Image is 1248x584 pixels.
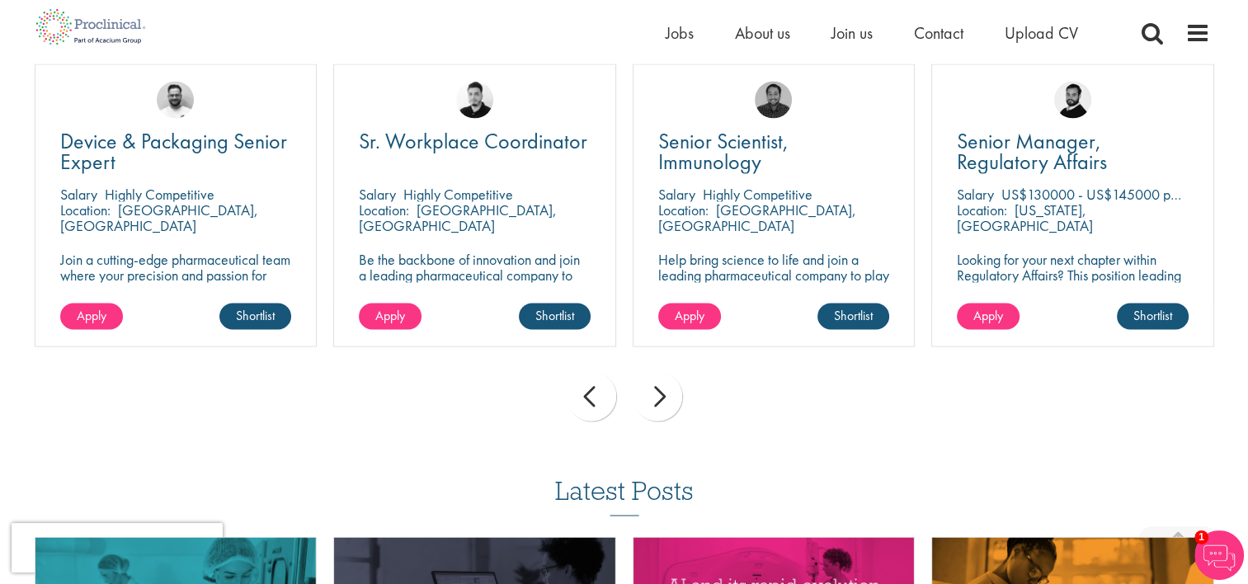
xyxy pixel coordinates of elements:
[1194,530,1244,580] img: Chatbot
[60,130,292,172] a: Device & Packaging Senior Expert
[658,184,695,203] span: Salary
[957,184,994,203] span: Salary
[1001,184,1222,203] p: US$130000 - US$145000 per annum
[817,303,889,329] a: Shortlist
[60,184,97,203] span: Salary
[77,306,106,323] span: Apply
[60,251,292,313] p: Join a cutting-edge pharmaceutical team where your precision and passion for quality will help sh...
[1194,530,1208,544] span: 1
[359,130,591,151] a: Sr. Workplace Coordinator
[60,303,123,329] a: Apply
[666,22,694,44] a: Jobs
[555,476,694,516] h3: Latest Posts
[914,22,963,44] a: Contact
[60,126,287,175] span: Device & Packaging Senior Expert
[359,251,591,313] p: Be the backbone of innovation and join a leading pharmaceutical company to help keep life-changin...
[658,303,721,329] a: Apply
[359,200,409,219] span: Location:
[60,200,258,234] p: [GEOGRAPHIC_DATA], [GEOGRAPHIC_DATA]
[375,306,405,323] span: Apply
[703,184,812,203] p: Highly Competitive
[403,184,513,203] p: Highly Competitive
[957,130,1189,172] a: Senior Manager, Regulatory Affairs
[105,184,214,203] p: Highly Competitive
[633,371,682,421] div: next
[219,303,291,329] a: Shortlist
[12,523,223,572] iframe: reCAPTCHA
[1005,22,1078,44] a: Upload CV
[957,200,1007,219] span: Location:
[1054,81,1091,118] img: Nick Walker
[658,130,890,172] a: Senior Scientist, Immunology
[60,200,111,219] span: Location:
[957,200,1093,234] p: [US_STATE], [GEOGRAPHIC_DATA]
[359,303,421,329] a: Apply
[359,200,557,234] p: [GEOGRAPHIC_DATA], [GEOGRAPHIC_DATA]
[735,22,790,44] a: About us
[831,22,873,44] a: Join us
[658,200,709,219] span: Location:
[567,371,616,421] div: prev
[658,126,789,175] span: Senior Scientist, Immunology
[658,251,890,329] p: Help bring science to life and join a leading pharmaceutical company to play a key role in delive...
[519,303,591,329] a: Shortlist
[157,81,194,118] img: Emile De Beer
[456,81,493,118] img: Anderson Maldonado
[973,306,1003,323] span: Apply
[1117,303,1189,329] a: Shortlist
[359,126,587,154] span: Sr. Workplace Coordinator
[957,303,1020,329] a: Apply
[957,126,1107,175] span: Senior Manager, Regulatory Affairs
[755,81,792,118] img: Mike Raletz
[957,251,1189,313] p: Looking for your next chapter within Regulatory Affairs? This position leading projects and worki...
[675,306,704,323] span: Apply
[359,184,396,203] span: Salary
[658,200,856,234] p: [GEOGRAPHIC_DATA], [GEOGRAPHIC_DATA]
